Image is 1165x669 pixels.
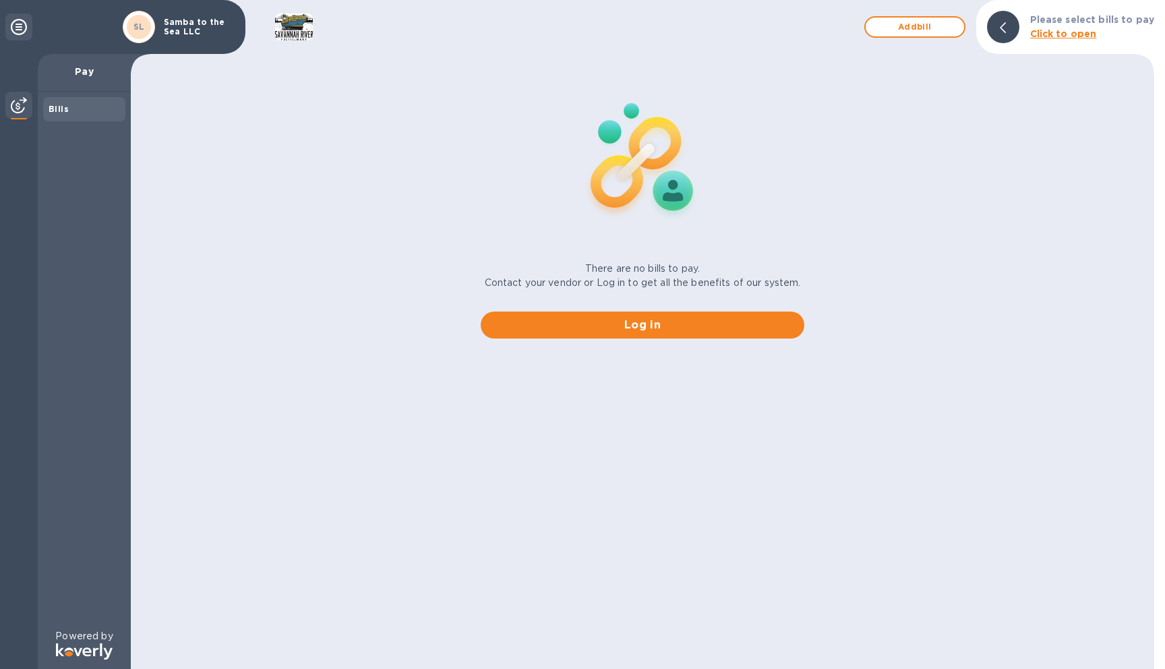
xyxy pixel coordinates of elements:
[49,65,120,78] p: Pay
[876,19,953,35] span: Add bill
[864,16,965,38] button: Addbill
[133,22,145,32] b: SL
[1030,28,1097,39] b: Click to open
[481,312,804,339] button: Log in
[55,629,113,643] p: Powered by
[491,317,794,333] span: Log in
[1030,14,1154,25] b: Please select bills to pay
[485,262,801,290] p: There are no bills to pay. Contact your vendor or Log in to get all the benefits of our system.
[164,18,231,36] p: Samba to the Sea LLC
[56,643,113,660] img: Logo
[49,104,69,114] b: Bills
